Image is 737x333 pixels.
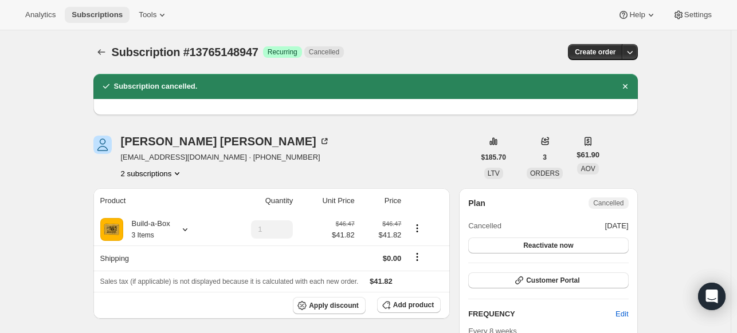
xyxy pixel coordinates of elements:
h2: Plan [468,197,485,209]
span: Create order [575,47,616,57]
span: [DATE] [605,220,629,232]
button: Analytics [18,7,62,23]
th: Quantity [219,188,296,213]
button: Add product [377,297,441,313]
h2: FREQUENCY [468,308,616,320]
small: $46.47 [382,220,401,227]
button: 3 [536,149,554,165]
button: Create order [568,44,622,60]
button: Product actions [121,168,183,179]
span: $41.82 [362,229,402,241]
span: $61.90 [577,149,599,161]
th: Unit Price [296,188,358,213]
span: $185.70 [481,153,506,162]
span: $41.82 [332,229,355,241]
span: $0.00 [383,254,402,263]
button: Edit [609,305,635,323]
button: Customer Portal [468,272,628,288]
span: AOV [581,165,595,173]
th: Product [93,188,220,213]
span: Settings [684,10,712,19]
span: Subscriptions [72,10,123,19]
div: Open Intercom Messenger [698,283,726,310]
span: ORDERS [530,169,559,177]
button: Settings [666,7,719,23]
span: Help [629,10,645,19]
small: 3 Items [132,231,154,239]
span: Cancelled [468,220,501,232]
span: Cancelled [593,199,624,208]
button: Subscriptions [93,44,109,60]
span: Customer Portal [526,276,579,285]
span: Sarah Moore [93,136,112,154]
button: Help [611,7,663,23]
button: $185.70 [475,149,513,165]
span: Cancelled [309,47,339,57]
span: Subscription #13765148947 [112,46,258,58]
div: Build-a-Box [123,218,170,241]
span: 3 [543,153,547,162]
button: Shipping actions [408,251,426,263]
span: LTV [488,169,500,177]
button: Apply discount [293,297,366,314]
span: Tools [139,10,156,19]
span: Edit [616,308,628,320]
span: Apply discount [309,301,359,310]
th: Price [358,188,405,213]
span: [EMAIL_ADDRESS][DOMAIN_NAME] · [PHONE_NUMBER] [121,152,330,163]
span: $41.82 [370,277,393,286]
button: Tools [132,7,175,23]
span: Analytics [25,10,56,19]
button: Subscriptions [65,7,130,23]
span: Recurring [268,47,297,57]
th: Shipping [93,245,220,271]
span: Reactivate now [523,241,573,250]
img: product img [100,218,123,241]
button: Product actions [408,222,426,235]
h2: Subscription cancelled. [114,81,198,92]
small: $46.47 [336,220,355,227]
button: Dismiss notification [617,78,633,94]
span: Sales tax (if applicable) is not displayed because it is calculated with each new order. [100,277,359,286]
span: Add product [393,300,434,310]
div: [PERSON_NAME] [PERSON_NAME] [121,136,330,147]
button: Reactivate now [468,237,628,253]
